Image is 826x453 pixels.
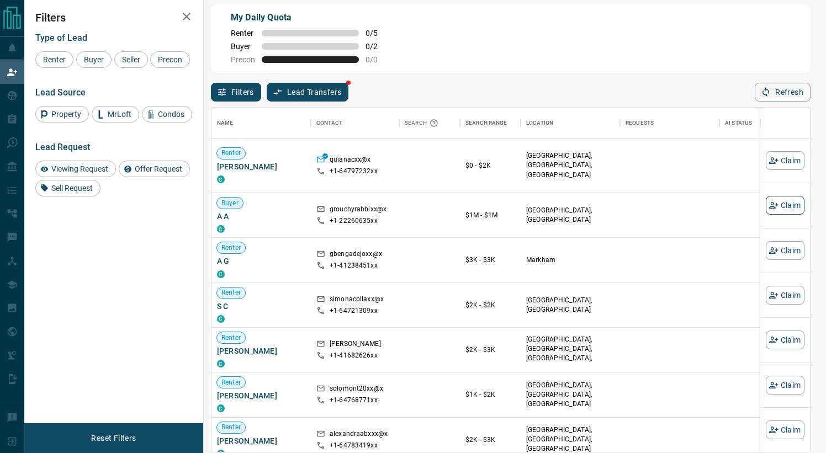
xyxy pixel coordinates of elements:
[366,42,390,51] span: 0 / 2
[217,435,305,446] span: [PERSON_NAME]
[35,51,73,68] div: Renter
[217,199,243,208] span: Buyer
[118,55,144,64] span: Seller
[526,108,553,138] div: Location
[330,396,378,405] p: +1- 64768771xx
[366,55,390,64] span: 0 / 0
[330,295,384,306] p: simonacollaxx@x
[766,420,804,439] button: Claim
[35,11,192,24] h2: Filters
[217,378,245,387] span: Renter
[465,390,515,399] p: $1K - $2K
[231,29,255,38] span: Renter
[35,142,90,152] span: Lead Request
[465,435,515,445] p: $2K - $3K
[766,196,804,215] button: Claim
[267,83,349,102] button: Lead Transfers
[47,110,85,119] span: Property
[39,55,70,64] span: Renter
[330,249,382,261] p: gbengadejoxx@x
[35,33,87,43] span: Type of Lead
[217,243,245,253] span: Renter
[330,351,378,360] p: +1- 41682626xx
[231,11,390,24] p: My Daily Quota
[366,29,390,38] span: 0 / 5
[142,106,192,122] div: Condos
[217,315,225,323] div: condos.ca
[526,255,615,265] p: Markham
[217,225,225,233] div: condos.ca
[154,55,186,64] span: Precon
[231,42,255,51] span: Buyer
[217,390,305,401] span: [PERSON_NAME]
[460,108,521,138] div: Search Range
[465,300,515,310] p: $2K - $2K
[217,148,245,158] span: Renter
[526,381,615,409] p: [GEOGRAPHIC_DATA], [GEOGRAPHIC_DATA], [GEOGRAPHIC_DATA]
[465,108,507,138] div: Search Range
[217,404,225,412] div: condos.ca
[330,306,378,316] p: +1- 64721309xx
[104,110,135,119] span: MrLoft
[330,441,378,450] p: +1- 64783419xx
[330,216,378,226] p: +1- 22260635xx
[766,151,804,170] button: Claim
[92,106,139,122] div: MrLoft
[766,286,804,305] button: Claim
[330,155,370,167] p: quianacxx@x
[405,108,441,138] div: Search
[526,296,615,315] p: [GEOGRAPHIC_DATA], [GEOGRAPHIC_DATA]
[217,108,234,138] div: Name
[526,335,615,373] p: [GEOGRAPHIC_DATA], [GEOGRAPHIC_DATA], [GEOGRAPHIC_DATA], [GEOGRAPHIC_DATA]
[465,161,515,170] p: $0 - $2K
[626,108,654,138] div: Requests
[330,429,388,441] p: alexandraabxxx@x
[755,83,811,102] button: Refresh
[150,51,190,68] div: Precon
[217,360,225,367] div: condos.ca
[231,55,255,64] span: Precon
[217,161,305,172] span: [PERSON_NAME]
[330,384,383,396] p: solomont20xx@x
[47,164,112,173] span: Viewing Request
[211,83,261,102] button: Filters
[766,241,804,260] button: Claim
[330,261,378,270] p: +1- 41238451xx
[154,110,188,119] span: Condos
[211,108,311,138] div: Name
[330,205,386,216] p: grouchyrabbixx@x
[47,184,97,193] span: Sell Request
[526,151,615,179] p: [GEOGRAPHIC_DATA], [GEOGRAPHIC_DATA], [GEOGRAPHIC_DATA]
[217,270,225,278] div: condos.ca
[725,108,752,138] div: AI Status
[217,345,305,356] span: [PERSON_NAME]
[76,51,112,68] div: Buyer
[84,429,143,447] button: Reset Filters
[465,210,515,220] p: $1M - $1M
[217,255,305,267] span: A G
[620,108,719,138] div: Requests
[311,108,399,138] div: Contact
[35,87,86,98] span: Lead Source
[217,175,225,183] div: condos.ca
[465,255,515,265] p: $3K - $3K
[766,331,804,349] button: Claim
[330,167,378,176] p: +1- 64797232xx
[526,206,615,225] p: [GEOGRAPHIC_DATA], [GEOGRAPHIC_DATA]
[35,180,100,196] div: Sell Request
[217,288,245,297] span: Renter
[131,164,186,173] span: Offer Request
[119,161,190,177] div: Offer Request
[217,301,305,312] span: S C
[114,51,148,68] div: Seller
[217,423,245,432] span: Renter
[35,106,89,122] div: Property
[465,345,515,355] p: $2K - $3K
[316,108,342,138] div: Contact
[35,161,116,177] div: Viewing Request
[217,333,245,343] span: Renter
[766,376,804,395] button: Claim
[217,211,305,222] span: A A
[521,108,620,138] div: Location
[80,55,108,64] span: Buyer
